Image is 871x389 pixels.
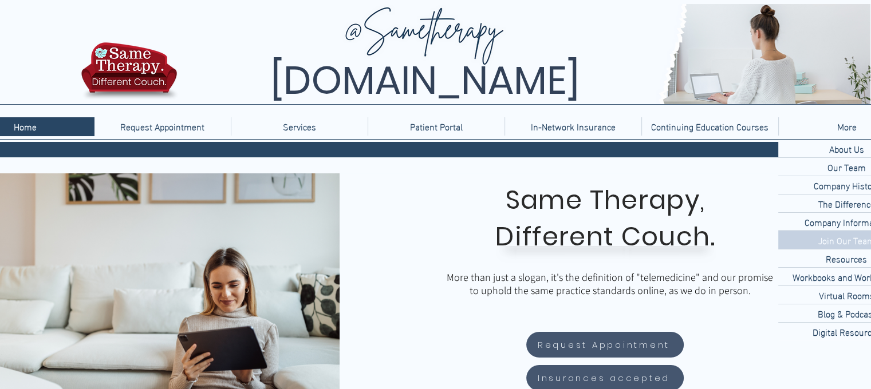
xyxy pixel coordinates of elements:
[645,117,774,136] p: Continuing Education Courses
[823,158,870,176] p: Our Team
[831,117,862,136] p: More
[525,117,621,136] p: In-Network Insurance
[8,117,42,136] p: Home
[444,271,776,297] p: More than just a slogan, it's the definition of "telemedicine" and our promise to uphold the same...
[231,117,368,136] div: Services
[270,53,580,108] span: [DOMAIN_NAME]
[404,117,468,136] p: Patient Portal
[825,140,869,157] p: About Us
[505,117,641,136] a: In-Network Insurance
[180,4,870,104] img: Same Therapy, Different Couch. TelebehavioralHealth.US
[526,332,684,358] a: Request Appointment
[277,117,322,136] p: Services
[368,117,505,136] a: Patient Portal
[641,117,778,136] a: Continuing Education Courses
[538,338,670,351] span: Request Appointment
[115,117,210,136] p: Request Appointment
[506,182,706,218] span: Same Therapy,
[495,219,715,255] span: Different Couch.
[538,371,670,384] span: Insurances accepted
[78,41,180,108] img: TBH.US
[94,117,231,136] a: Request Appointment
